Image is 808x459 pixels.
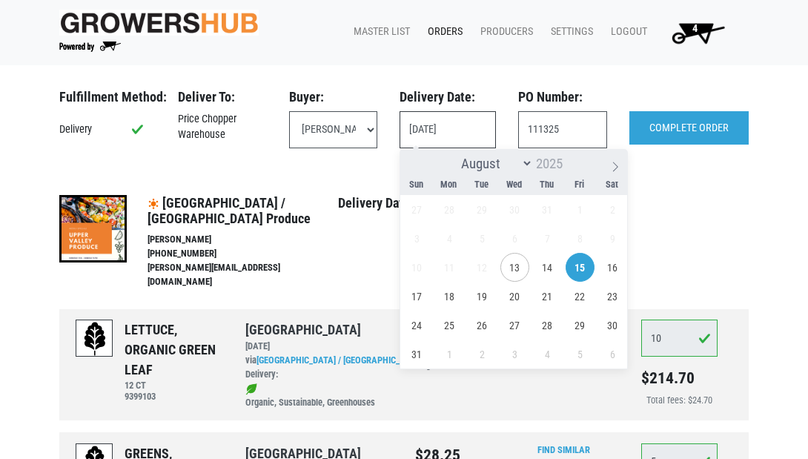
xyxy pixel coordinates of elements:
[468,311,497,340] span: August 26, 2025
[245,382,393,410] div: Organic, Sustainable, Greenhouses
[566,195,595,224] span: August 1, 2025
[598,253,627,282] span: August 16, 2025
[533,253,562,282] span: August 14, 2025
[539,18,599,46] a: Settings
[518,89,607,105] h3: PO Number:
[400,111,496,148] input: Select Date
[59,89,156,105] h3: Fulfillment Method:
[598,224,627,253] span: August 9, 2025
[468,18,539,46] a: Producers
[245,368,393,382] div: Delivery:
[167,111,278,143] div: Price Chopper Warehouse
[533,282,562,311] span: August 21, 2025
[598,282,627,311] span: August 23, 2025
[533,195,562,224] span: July 31, 2025
[500,253,529,282] span: August 13, 2025
[245,354,393,382] div: via
[125,320,223,380] div: LETTUCE, ORGANIC GREEN LEAF
[148,198,159,210] img: icon-17c1cd160ff821739f900b4391806256.png
[641,320,718,357] input: Qty
[403,253,431,282] span: August 10, 2025
[599,18,653,46] a: Logout
[533,340,562,369] span: September 4, 2025
[338,195,485,211] h4: Delivery Days
[641,369,718,388] h5: $214.70
[500,224,529,253] span: August 6, 2025
[500,195,529,224] span: July 30, 2025
[566,253,595,282] span: August 15, 2025
[59,42,121,52] img: Powered by Big Wheelbarrow
[76,320,113,357] img: placeholder-variety-43d6402dacf2d531de610a020419775a.svg
[465,180,497,190] span: Tue
[403,224,431,253] span: August 3, 2025
[435,224,464,253] span: August 4, 2025
[403,340,431,369] span: August 31, 2025
[403,195,431,224] span: July 27, 2025
[403,282,431,311] span: August 17, 2025
[400,89,496,105] h3: Delivery Date:
[468,195,497,224] span: July 29, 2025
[665,18,731,47] img: Cart
[598,311,627,340] span: August 30, 2025
[178,89,267,105] h3: Deliver To:
[595,180,628,190] span: Sat
[125,391,223,402] h6: 9399103
[59,195,127,262] img: thumbnail-193ae0f64ec2a00c421216573b1a8b30.png
[598,340,627,369] span: September 6, 2025
[468,253,497,282] span: August 12, 2025
[400,180,432,190] span: Sun
[435,311,464,340] span: August 25, 2025
[468,340,497,369] span: September 2, 2025
[530,180,563,190] span: Thu
[468,224,497,253] span: August 5, 2025
[566,340,595,369] span: September 5, 2025
[653,18,737,47] a: 4
[148,233,338,247] li: [PERSON_NAME]
[245,322,361,337] a: [GEOGRAPHIC_DATA]
[454,154,533,173] select: Month
[125,380,223,391] h6: 12 CT
[148,195,311,227] span: [GEOGRAPHIC_DATA] / [GEOGRAPHIC_DATA] Produce
[342,18,416,46] a: Master List
[500,311,529,340] span: August 27, 2025
[289,89,378,105] h3: Buyer:
[533,224,562,253] span: August 7, 2025
[245,383,257,395] img: leaf-e5c59151409436ccce96b2ca1b28e03c.png
[563,180,595,190] span: Fri
[598,195,627,224] span: August 2, 2025
[435,253,464,282] span: August 11, 2025
[148,261,338,289] li: [PERSON_NAME][EMAIL_ADDRESS][DOMAIN_NAME]
[435,282,464,311] span: August 18, 2025
[432,180,465,190] span: Mon
[500,340,529,369] span: September 3, 2025
[629,111,749,145] input: COMPLETE ORDER
[692,22,698,35] span: 4
[500,282,529,311] span: August 20, 2025
[537,444,590,455] a: Find Similar
[59,10,259,36] img: original-fc7597fdc6adbb9d0e2ae620e786d1a2.jpg
[533,311,562,340] span: August 28, 2025
[468,282,497,311] span: August 19, 2025
[416,18,468,46] a: Orders
[641,394,718,408] div: Total fees: $24.70
[148,247,338,261] li: [PHONE_NUMBER]
[566,224,595,253] span: August 8, 2025
[403,311,431,340] span: August 24, 2025
[256,354,455,366] a: [GEOGRAPHIC_DATA] / [GEOGRAPHIC_DATA] Produce
[435,340,464,369] span: September 1, 2025
[245,340,393,354] div: [DATE]
[566,282,595,311] span: August 22, 2025
[497,180,530,190] span: Wed
[435,195,464,224] span: July 28, 2025
[566,311,595,340] span: August 29, 2025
